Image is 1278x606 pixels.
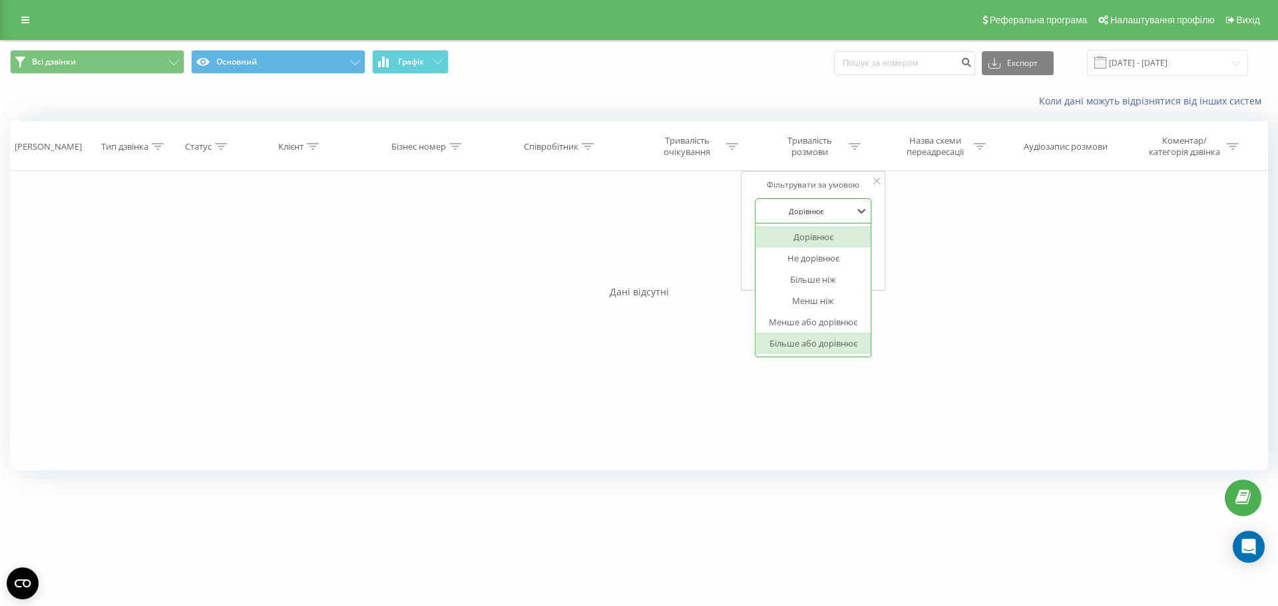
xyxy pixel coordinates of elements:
input: Пошук за номером [834,51,975,75]
div: Дані відсутні [10,285,1268,299]
div: Співробітник [524,141,578,152]
div: Тип дзвінка [101,141,148,152]
div: Коментар/категорія дзвінка [1146,135,1223,158]
div: Дорівнює [755,226,871,247]
span: Всі дзвінки [32,57,76,67]
div: Менш ніж [755,290,871,311]
div: Open Intercom Messenger [1233,531,1265,563]
div: Більше або дорівнює [755,333,871,354]
a: Коли дані можуть відрізнятися вiд інших систем [1039,94,1268,107]
div: Більше ніж [755,269,871,290]
div: Назва схеми переадресації [899,135,970,158]
div: Фільтрувати за умовою [755,178,872,192]
button: Графік [372,50,449,74]
div: Тривалість розмови [774,135,845,158]
button: Всі дзвінки [10,50,184,74]
div: Аудіозапис розмови [1024,141,1108,152]
span: Реферальна програма [990,15,1088,25]
div: Бізнес номер [391,141,446,152]
span: Графік [398,57,424,67]
button: Основний [191,50,365,74]
span: Налаштування профілю [1110,15,1214,25]
button: Експорт [982,51,1054,75]
div: Тривалість очікування [652,135,723,158]
div: Менше або дорівнює [755,311,871,333]
div: [PERSON_NAME] [15,141,82,152]
div: Статус [185,141,212,152]
button: Open CMP widget [7,567,39,599]
div: Не дорівнює [755,247,871,269]
div: Клієнт [278,141,304,152]
span: Вихід [1237,15,1260,25]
